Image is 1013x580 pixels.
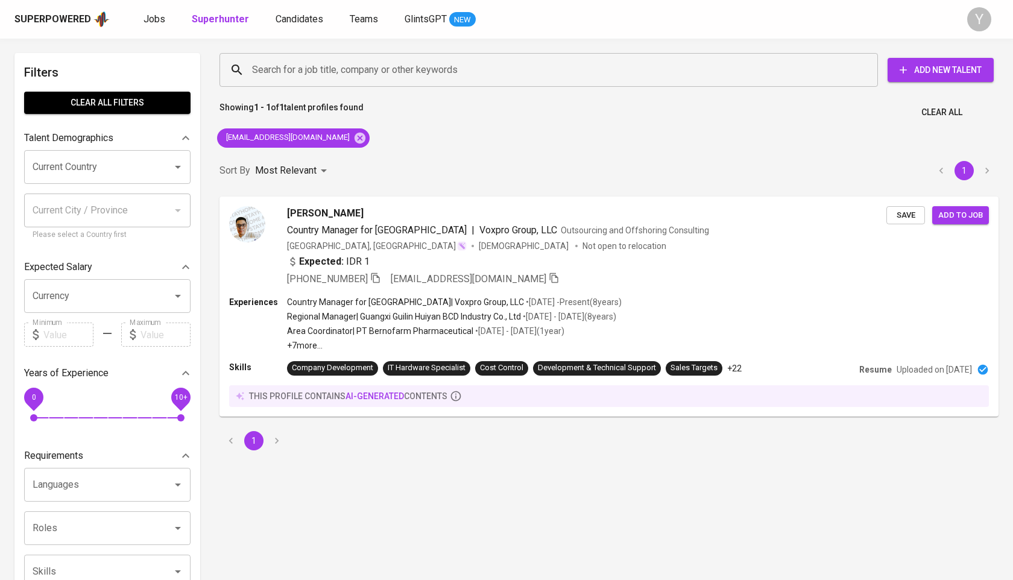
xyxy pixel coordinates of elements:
[938,209,983,222] span: Add to job
[479,224,557,236] span: Voxpro Group, LLC
[897,364,972,376] p: Uploaded on [DATE]
[24,92,191,114] button: Clear All filters
[524,296,622,308] p: • [DATE] - Present ( 8 years )
[174,393,187,402] span: 10+
[917,101,967,124] button: Clear All
[287,240,467,252] div: [GEOGRAPHIC_DATA], [GEOGRAPHIC_DATA]
[219,431,288,450] nav: pagination navigation
[219,101,364,124] p: Showing of talent profiles found
[479,240,570,252] span: [DEMOGRAPHIC_DATA]
[144,12,168,27] a: Jobs
[276,12,326,27] a: Candidates
[472,223,475,238] span: |
[169,476,186,493] button: Open
[892,209,919,222] span: Save
[897,63,984,78] span: Add New Talent
[24,366,109,380] p: Years of Experience
[219,163,250,178] p: Sort By
[93,10,110,28] img: app logo
[930,161,999,180] nav: pagination navigation
[255,163,317,178] p: Most Relevant
[24,444,191,468] div: Requirements
[229,361,287,373] p: Skills
[244,431,264,450] button: page 1
[169,159,186,175] button: Open
[229,296,287,308] p: Experiences
[405,12,476,27] a: GlintsGPT NEW
[24,260,92,274] p: Expected Salary
[287,254,370,269] div: IDR 1
[888,58,994,82] button: Add New Talent
[538,362,656,374] div: Development & Technical Support
[43,323,93,347] input: Value
[24,63,191,82] h6: Filters
[33,229,182,241] p: Please select a Country first
[391,273,546,285] span: [EMAIL_ADDRESS][DOMAIN_NAME]
[932,206,989,225] button: Add to job
[169,563,186,580] button: Open
[24,126,191,150] div: Talent Demographics
[287,296,524,308] p: Country Manager for [GEOGRAPHIC_DATA] | Voxpro Group, LLC
[287,339,622,351] p: +7 more ...
[219,197,999,417] a: [PERSON_NAME]Country Manager for [GEOGRAPHIC_DATA]|Voxpro Group, LLCOutsourcing and Offshoring Co...
[140,323,191,347] input: Value
[14,13,91,27] div: Superpowered
[582,240,666,252] p: Not open to relocation
[192,12,251,27] a: Superhunter
[955,161,974,180] button: page 1
[299,254,344,269] b: Expected:
[34,95,181,110] span: Clear All filters
[473,325,564,337] p: • [DATE] - [DATE] ( 1 year )
[480,362,523,374] div: Cost Control
[287,206,364,221] span: [PERSON_NAME]
[254,102,271,112] b: 1 - 1
[287,273,368,285] span: [PHONE_NUMBER]
[859,364,892,376] p: Resume
[31,393,36,402] span: 0
[561,225,709,235] span: Outsourcing and Offshoring Consulting
[292,362,373,374] div: Company Development
[350,13,378,25] span: Teams
[192,13,249,25] b: Superhunter
[24,449,83,463] p: Requirements
[350,12,380,27] a: Teams
[249,390,447,402] p: this profile contains contents
[457,241,467,251] img: magic_wand.svg
[276,13,323,25] span: Candidates
[169,288,186,304] button: Open
[217,128,370,148] div: [EMAIL_ADDRESS][DOMAIN_NAME]
[279,102,284,112] b: 1
[449,14,476,26] span: NEW
[169,520,186,537] button: Open
[287,310,521,323] p: Regional Manager | Guangxi Guilin Huiyan BCD Industry Co., Ltd
[229,206,265,242] img: 7e88ad809f7eeb329f01702c5416e045.jpeg
[24,361,191,385] div: Years of Experience
[727,362,742,374] p: +22
[24,255,191,279] div: Expected Salary
[405,13,447,25] span: GlintsGPT
[255,160,331,182] div: Most Relevant
[24,131,113,145] p: Talent Demographics
[967,7,991,31] div: Y
[287,325,473,337] p: Area Coordinator | PT Bernofarm Pharmaceutical
[346,391,404,401] span: AI-generated
[886,206,925,225] button: Save
[388,362,465,374] div: IT Hardware Specialist
[217,132,357,143] span: [EMAIL_ADDRESS][DOMAIN_NAME]
[921,105,962,120] span: Clear All
[521,310,616,323] p: • [DATE] - [DATE] ( 8 years )
[671,362,718,374] div: Sales Targets
[287,224,467,236] span: Country Manager for [GEOGRAPHIC_DATA]
[144,13,165,25] span: Jobs
[14,10,110,28] a: Superpoweredapp logo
